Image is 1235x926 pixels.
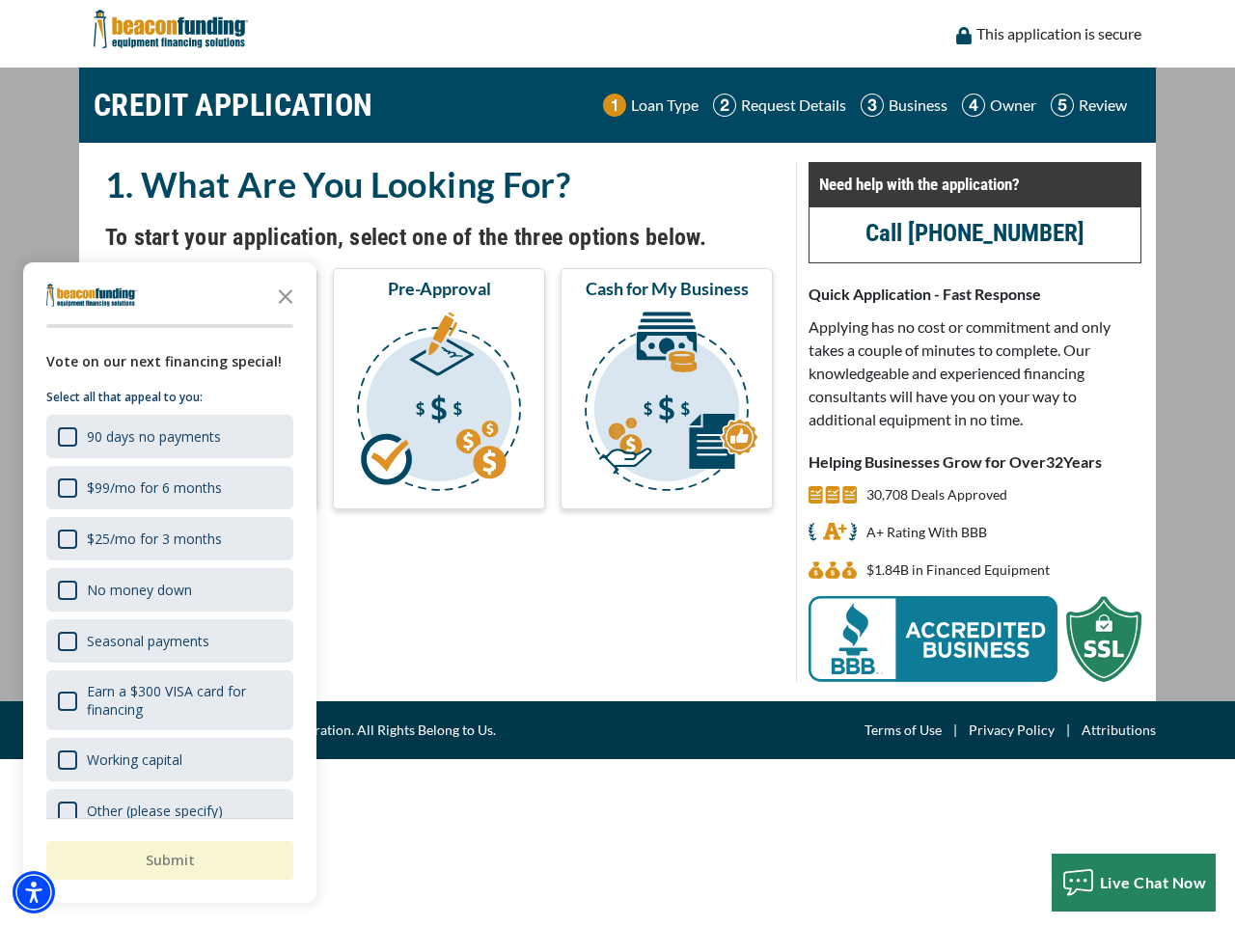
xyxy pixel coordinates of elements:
[46,466,293,509] div: $99/mo for 6 months
[46,568,293,612] div: No money down
[809,450,1141,474] p: Helping Businesses Grow for Over Years
[809,315,1141,431] p: Applying has no cost or commitment and only takes a couple of minutes to complete. Our knowledgea...
[87,750,182,769] div: Working capital
[809,283,1141,306] p: Quick Application - Fast Response
[586,277,749,300] span: Cash for My Business
[713,94,736,117] img: Step 2
[631,94,699,117] p: Loan Type
[956,27,972,44] img: lock icon to convery security
[1082,719,1156,742] a: Attributions
[1046,452,1063,471] span: 32
[46,738,293,781] div: Working capital
[13,871,55,913] div: Accessibility Menu
[603,94,626,117] img: Step 1
[864,719,942,742] a: Terms of Use
[866,558,1050,582] p: $1,836,212,621 in Financed Equipment
[866,483,1007,506] p: 30,708 Deals Approved
[990,94,1036,117] p: Owner
[94,77,373,133] h1: CREDIT APPLICATION
[1051,94,1074,117] img: Step 5
[333,268,545,509] button: Pre-Approval
[46,789,293,832] div: Other (please specify)
[105,162,773,206] h2: 1. What Are You Looking For?
[969,719,1055,742] a: Privacy Policy
[46,670,293,730] div: Earn a $300 VISA card for financing
[388,277,491,300] span: Pre-Approval
[87,478,222,497] div: $99/mo for 6 months
[87,581,192,599] div: No money down
[266,276,305,314] button: Close the survey
[46,415,293,458] div: 90 days no payments
[741,94,846,117] p: Request Details
[809,596,1141,682] img: BBB Acredited Business and SSL Protection
[1100,873,1207,891] span: Live Chat Now
[87,530,222,548] div: $25/mo for 3 months
[819,173,1131,196] p: Need help with the application?
[1079,94,1127,117] p: Review
[46,284,137,307] img: Company logo
[87,427,221,446] div: 90 days no payments
[976,22,1141,45] p: This application is secure
[105,221,773,254] h4: To start your application, select one of the three options below.
[46,841,293,880] button: Submit
[962,94,985,117] img: Step 4
[23,262,316,903] div: Survey
[1055,719,1082,742] span: |
[46,388,293,407] p: Select all that appeal to you:
[889,94,947,117] p: Business
[87,632,209,650] div: Seasonal payments
[337,308,541,501] img: Pre-Approval
[46,351,293,372] div: Vote on our next financing special!
[1052,854,1217,912] button: Live Chat Now
[861,94,884,117] img: Step 3
[46,517,293,560] div: $25/mo for 3 months
[561,268,773,509] button: Cash for My Business
[866,521,987,544] p: A+ Rating With BBB
[564,308,769,501] img: Cash for My Business
[87,802,223,820] div: Other (please specify)
[942,719,969,742] span: |
[865,219,1084,247] a: call (847) 897-2499
[87,682,282,719] div: Earn a $300 VISA card for financing
[46,619,293,663] div: Seasonal payments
